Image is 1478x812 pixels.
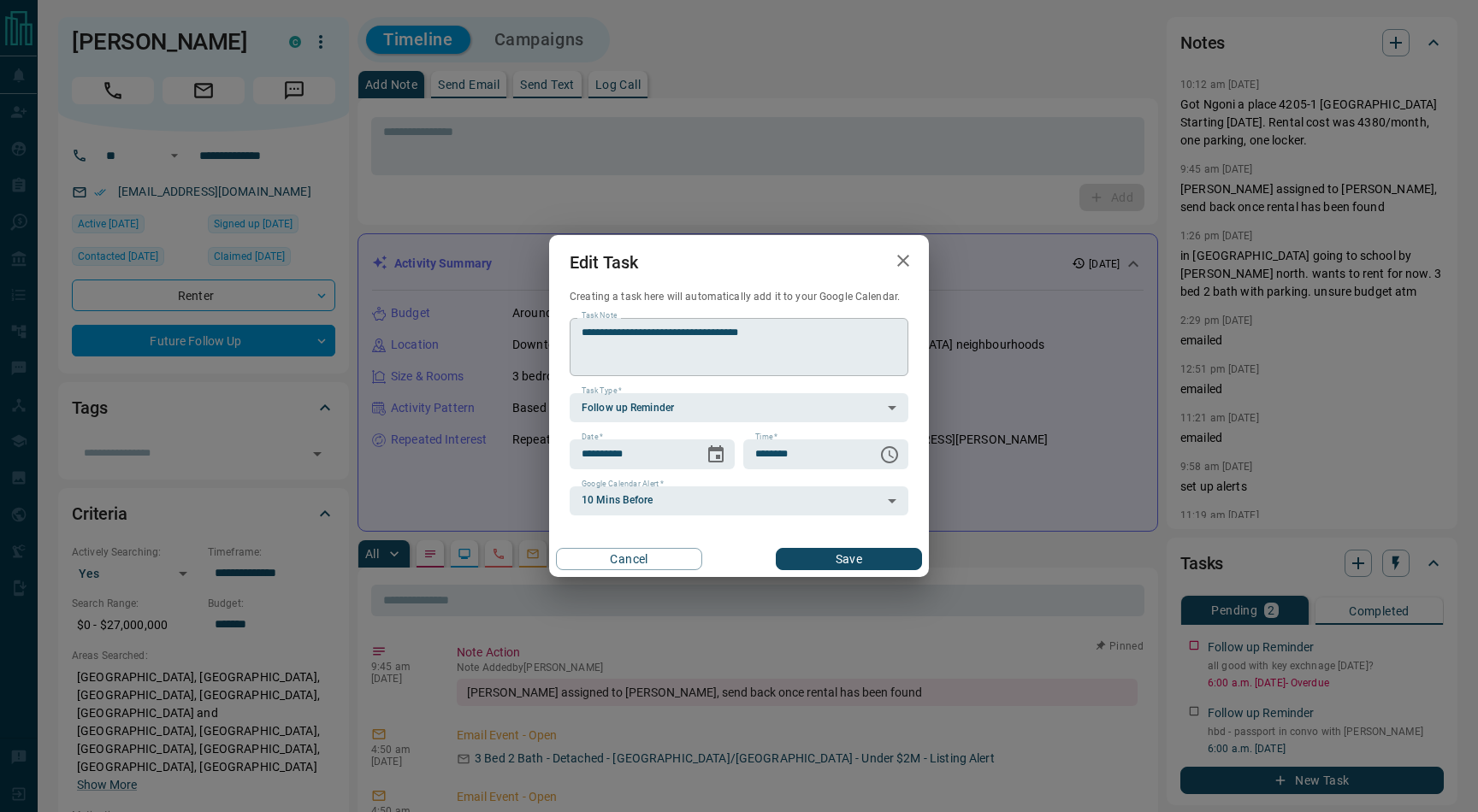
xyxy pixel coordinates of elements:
button: Save [776,548,922,570]
h2: Edit Task [549,235,659,290]
div: Follow up Reminder [570,393,908,422]
label: Task Type [582,385,622,397]
label: Google Calendar Alert [582,479,664,490]
button: Choose date, selected date is Sep 19, 2025 [699,438,733,472]
button: Choose time, selected time is 6:00 AM [872,438,907,472]
label: Date [582,432,603,443]
label: Task Note [582,310,617,321]
button: Cancel [556,548,702,570]
div: 10 Mins Before [570,486,908,515]
p: Creating a task here will automatically add it to your Google Calendar. [570,290,908,304]
label: Time [755,432,777,443]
